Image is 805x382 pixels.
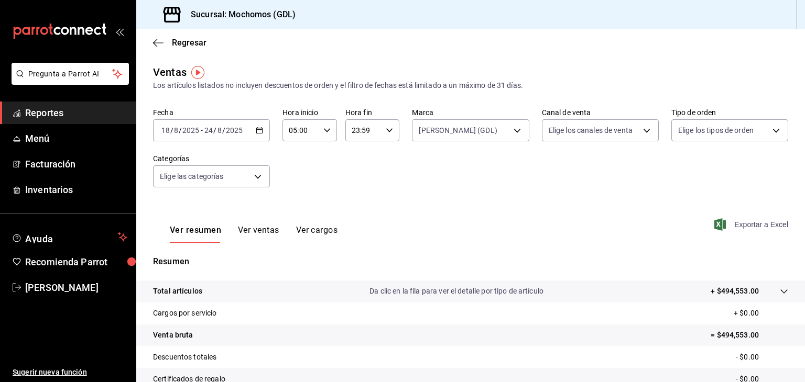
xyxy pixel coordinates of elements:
[25,131,127,145] span: Menú
[153,352,216,363] p: Descuentos totales
[170,225,221,243] button: Ver resumen
[296,225,338,243] button: Ver cargos
[25,255,127,269] span: Recomienda Parrot
[549,125,633,136] span: Elige los canales de venta
[13,367,127,378] span: Sugerir nueva función
[161,126,170,134] input: --
[153,38,206,48] button: Regresar
[678,125,754,136] span: Elige los tipos de orden
[191,66,204,79] img: Tooltip marker
[369,286,543,297] p: Da clic en la fila para ver el detalle por tipo de artículo
[204,126,213,134] input: --
[160,171,224,182] span: Elige las categorías
[28,69,113,80] span: Pregunta a Parrot AI
[25,106,127,120] span: Reportes
[179,126,182,134] span: /
[25,280,127,295] span: [PERSON_NAME]
[182,126,200,134] input: ----
[173,126,179,134] input: --
[217,126,222,134] input: --
[25,157,127,171] span: Facturación
[345,109,400,116] label: Hora fin
[711,330,788,341] p: = $494,553.00
[201,126,203,134] span: -
[153,308,217,319] p: Cargos por servicio
[170,225,338,243] div: navigation tabs
[25,231,114,243] span: Ayuda
[736,352,788,363] p: - $0.00
[182,8,296,21] h3: Sucursal: Mochomos (GDL)
[153,80,788,91] div: Los artículos listados no incluyen descuentos de orden y el filtro de fechas está limitado a un m...
[213,126,216,134] span: /
[25,183,127,197] span: Inventarios
[153,286,202,297] p: Total artículos
[153,109,270,116] label: Fecha
[153,330,193,341] p: Venta bruta
[172,38,206,48] span: Regresar
[542,109,659,116] label: Canal de venta
[153,64,187,80] div: Ventas
[222,126,225,134] span: /
[153,155,270,162] label: Categorías
[419,125,497,136] span: [PERSON_NAME] (GDL)
[170,126,173,134] span: /
[671,109,788,116] label: Tipo de orden
[412,109,529,116] label: Marca
[716,218,788,231] button: Exportar a Excel
[7,76,129,87] a: Pregunta a Parrot AI
[711,286,759,297] p: + $494,553.00
[115,27,124,36] button: open_drawer_menu
[734,308,788,319] p: + $0.00
[238,225,279,243] button: Ver ventas
[153,255,788,268] p: Resumen
[12,63,129,85] button: Pregunta a Parrot AI
[282,109,337,116] label: Hora inicio
[225,126,243,134] input: ----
